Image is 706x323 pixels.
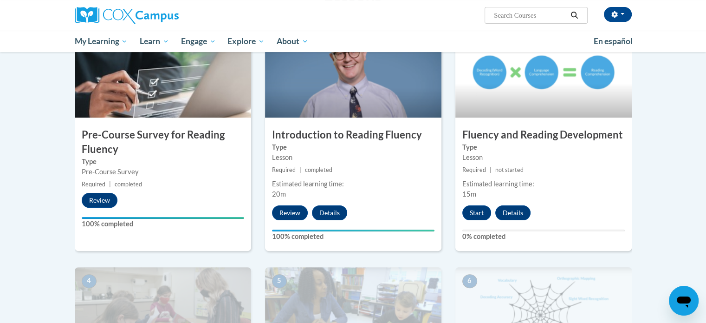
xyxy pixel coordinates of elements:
span: Learn [140,36,169,47]
a: About [271,31,314,52]
span: 5 [272,274,287,288]
span: Required [82,181,105,188]
div: Your progress [82,217,244,219]
img: Course Image [265,25,441,118]
a: En español [588,32,639,51]
div: Lesson [272,152,434,163]
span: Engage [181,36,216,47]
div: Estimated learning time: [462,179,625,189]
a: Engage [175,31,222,52]
div: Lesson [462,152,625,163]
span: | [109,181,111,188]
div: Your progress [272,230,434,231]
img: Cox Campus [75,7,179,24]
div: Pre-Course Survey [82,167,244,177]
span: Required [272,166,296,173]
button: Account Settings [604,7,632,22]
label: Type [272,142,434,152]
label: 100% completed [272,231,434,242]
button: Start [462,205,491,220]
img: Course Image [455,25,632,118]
span: My Learning [74,36,128,47]
span: | [299,166,301,173]
img: Course Image [75,25,251,118]
span: completed [115,181,142,188]
iframe: Button to launch messaging window [669,286,699,316]
div: Main menu [61,31,646,52]
h3: Introduction to Reading Fluency [265,128,441,142]
button: Details [312,205,347,220]
span: 4 [82,274,97,288]
h3: Pre-Course Survey for Reading Fluency [75,128,251,157]
button: Review [82,193,117,208]
h3: Fluency and Reading Development [455,128,632,142]
input: Search Courses [493,10,567,21]
label: Type [462,142,625,152]
a: Learn [134,31,175,52]
button: Review [272,205,308,220]
span: Required [462,166,486,173]
span: En español [594,36,633,46]
label: Type [82,157,244,167]
span: About [277,36,308,47]
span: Explore [227,36,265,47]
span: 15m [462,190,476,198]
button: Search [567,10,581,21]
button: Details [495,205,531,220]
a: My Learning [69,31,134,52]
label: 0% completed [462,231,625,242]
a: Cox Campus [75,7,251,24]
label: 100% completed [82,219,244,229]
span: 20m [272,190,286,198]
span: completed [305,166,332,173]
a: Explore [221,31,271,52]
span: | [490,166,492,173]
span: 6 [462,274,477,288]
span: not started [495,166,524,173]
div: Estimated learning time: [272,179,434,189]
